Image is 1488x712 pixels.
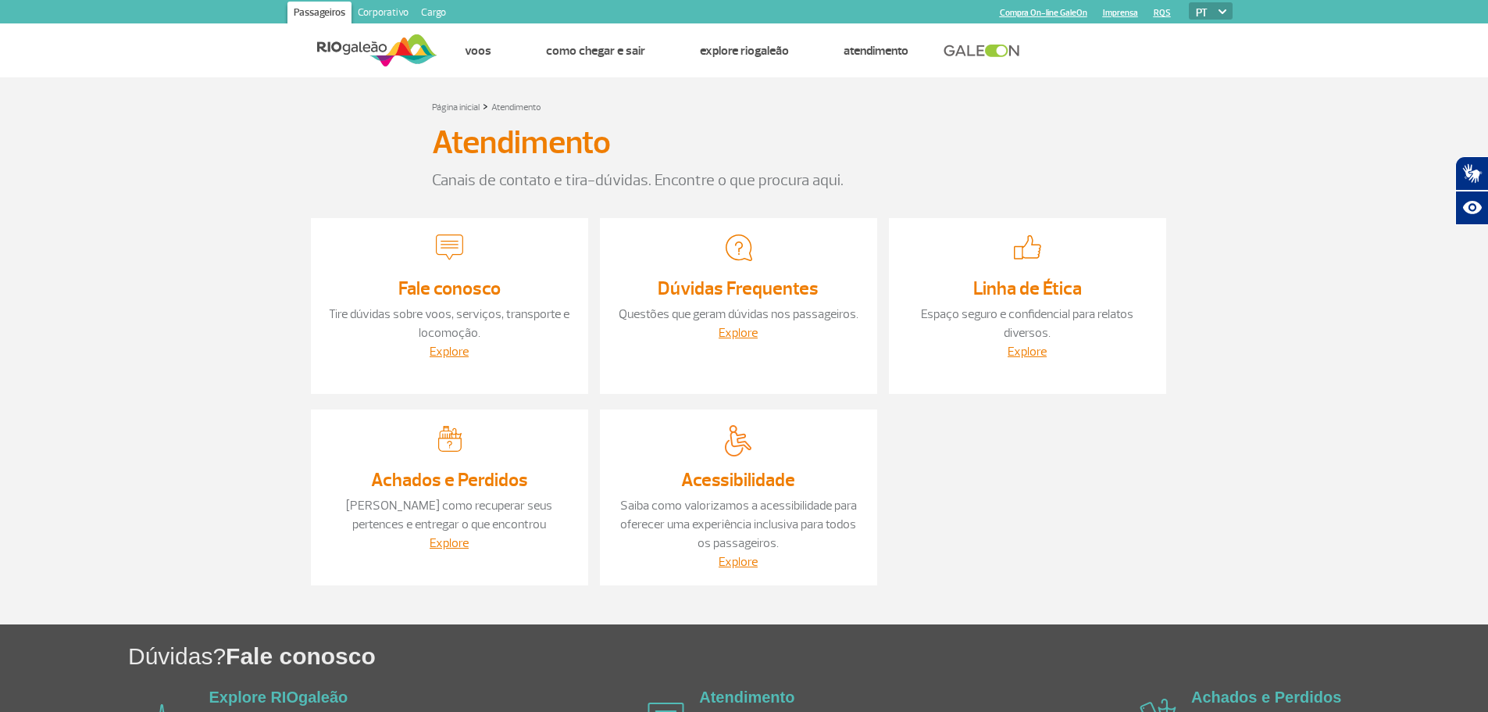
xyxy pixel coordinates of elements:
a: Explore [719,325,758,341]
a: Atendimento [844,43,908,59]
a: Explore [430,344,469,360]
button: Abrir tradutor de língua de sinais. [1455,156,1488,191]
p: Canais de contato e tira-dúvidas. Encontre o que procura aqui. [432,169,1057,192]
a: Voos [465,43,491,59]
span: Fale conosco [226,643,376,669]
h1: Dúvidas? [128,640,1488,672]
a: [PERSON_NAME] como recuperar seus pertences e entregar o que encontrou [346,498,552,532]
a: Explore [1008,344,1047,360]
a: Corporativo [351,2,415,27]
a: Explore RIOgaleão [209,689,348,706]
a: Página inicial [432,102,480,113]
a: Passageiros [287,2,351,27]
a: RQS [1154,8,1171,18]
a: Dúvidas Frequentes [658,277,819,300]
a: Compra On-line GaleOn [1000,8,1087,18]
h3: Atendimento [432,123,611,163]
a: Fale conosco [398,277,501,300]
div: Plugin de acessibilidade da Hand Talk. [1455,156,1488,225]
a: Explore [430,535,469,551]
button: Abrir recursos assistivos. [1455,191,1488,225]
a: Acessibilidade [681,468,795,492]
a: Tire dúvidas sobre voos, serviços, transporte e locomoção. [329,306,569,341]
a: Atendimento [699,689,794,706]
a: Imprensa [1103,8,1138,18]
a: Linha de Ética [973,277,1082,300]
a: Explore RIOgaleão [700,43,789,59]
a: Achados e Perdidos [1191,689,1341,706]
a: Espaço seguro e confidencial para relatos diversos. [921,306,1133,341]
a: Achados e Perdidos [371,468,528,492]
a: Atendimento [491,102,541,113]
a: Como chegar e sair [546,43,645,59]
a: > [483,97,488,115]
a: Saiba como valorizamos a acessibilidade para oferecer uma experiência inclusiva para todos os pas... [620,498,857,551]
a: Questões que geram dúvidas nos passageiros. [619,306,858,322]
a: Cargo [415,2,452,27]
a: Explore [719,554,758,570]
